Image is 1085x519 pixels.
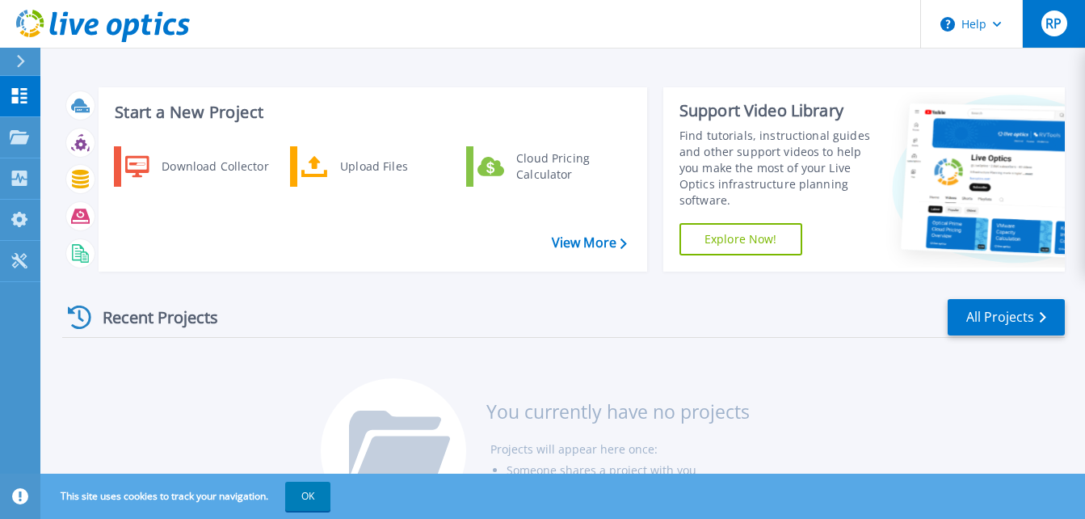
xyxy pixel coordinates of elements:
button: OK [285,482,330,511]
div: Cloud Pricing Calculator [508,150,628,183]
a: Upload Files [290,146,456,187]
div: Download Collector [153,150,275,183]
a: View More [552,235,627,251]
h3: You currently have no projects [486,403,750,420]
span: This site uses cookies to track your navigation. [44,482,330,511]
a: Download Collector [114,146,280,187]
div: Recent Projects [62,297,240,337]
span: RP [1045,17,1062,30]
a: Explore Now! [679,223,802,255]
div: Support Video Library [679,100,879,121]
li: Projects will appear here once: [490,439,750,460]
a: All Projects [948,299,1065,335]
div: Upload Files [332,150,452,183]
h3: Start a New Project [115,103,626,121]
div: Find tutorials, instructional guides and other support videos to help you make the most of your L... [679,128,879,209]
a: Cloud Pricing Calculator [466,146,632,187]
li: Someone shares a project with you [507,460,750,481]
